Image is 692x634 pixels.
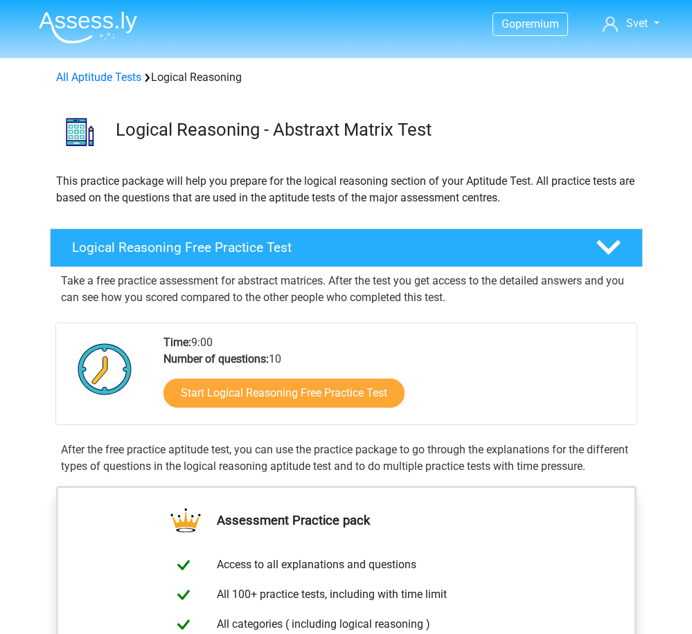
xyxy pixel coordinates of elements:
img: Assessly [39,11,137,44]
img: Clock [70,334,140,404]
b: Number of questions: [163,352,269,365]
a: Logical Reasoning Free Practice Test [44,228,648,267]
div: Logical Reasoning [51,69,642,86]
p: Take a free practice assessment for abstract matrices. After the test you get access to the detai... [61,273,632,306]
span: Go [502,17,515,30]
img: logical reasoning [51,102,109,161]
a: Svet [597,15,664,32]
span: Svet [626,17,648,30]
span: premium [515,17,559,30]
p: This practice package will help you prepare for the logical reasoning section of your Aptitude Te... [56,173,637,206]
h4: Logical Reasoning Free Practice Test [72,239,574,255]
a: Gopremium [493,15,567,33]
div: After the free practice aptitude test, you can use the practice package to go through the explana... [55,442,637,475]
div: 9:00 10 [153,334,636,424]
a: Start Logical Reasoning Free Practice Test [163,379,405,408]
h3: Logical Reasoning - Abstraxt Matrix Test [116,119,632,141]
b: Time: [163,336,191,349]
a: All Aptitude Tests [56,71,141,84]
